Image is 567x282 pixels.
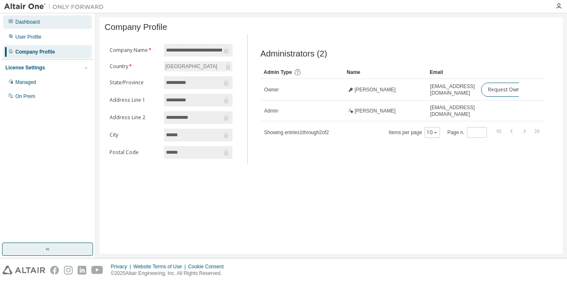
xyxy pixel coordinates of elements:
[260,49,327,59] span: Administrators (2)
[15,93,35,100] div: On Prem
[427,129,438,136] button: 10
[5,64,45,71] div: License Settings
[430,104,474,118] span: [EMAIL_ADDRESS][DOMAIN_NAME]
[264,86,279,93] span: Owner
[354,86,396,93] span: [PERSON_NAME]
[264,108,278,114] span: Admin
[91,266,103,275] img: youtube.svg
[264,130,329,135] span: Showing entries 1 through 2 of 2
[133,263,188,270] div: Website Terms of Use
[15,19,40,25] div: Dashboard
[164,61,233,71] div: [GEOGRAPHIC_DATA]
[111,263,133,270] div: Privacy
[188,263,228,270] div: Cookie Consent
[347,66,423,79] div: Name
[2,266,45,275] img: altair_logo.svg
[110,97,159,103] label: Address Line 1
[15,49,55,55] div: Company Profile
[78,266,86,275] img: linkedin.svg
[110,63,159,70] label: Country
[15,79,36,86] div: Managed
[105,22,167,32] span: Company Profile
[50,266,59,275] img: facebook.svg
[164,62,219,71] div: [GEOGRAPHIC_DATA]
[111,270,229,277] p: © 2025 Altair Engineering, Inc. All Rights Reserved.
[264,69,292,75] span: Admin Type
[110,132,159,138] label: City
[110,114,159,121] label: Address Line 2
[110,79,159,86] label: State/Province
[110,47,159,54] label: Company Name
[481,83,551,97] button: Request Owner Change
[447,127,487,138] span: Page n.
[430,83,474,96] span: [EMAIL_ADDRESS][DOMAIN_NAME]
[4,2,108,11] img: Altair One
[15,34,42,40] div: User Profile
[64,266,73,275] img: instagram.svg
[354,108,396,114] span: [PERSON_NAME]
[389,127,440,138] span: Items per page
[430,66,474,79] div: Email
[110,149,159,156] label: Postal Code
